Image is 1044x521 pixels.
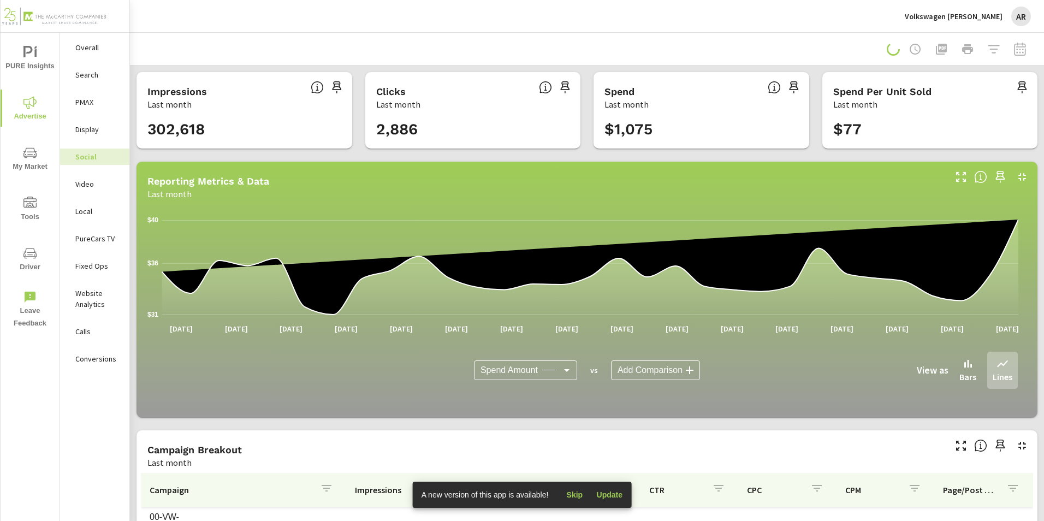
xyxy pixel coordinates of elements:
h3: 302,618 [147,120,341,139]
span: The number of times an ad was shown on your behalf. [311,81,324,94]
p: [DATE] [493,323,531,334]
span: This is a summary of Social performance results by campaign. Each column can be sorted. [974,439,987,452]
span: The number of times an ad was clicked by a consumer. [539,81,552,94]
p: Last month [833,98,877,111]
p: [DATE] [878,323,916,334]
div: Video [60,176,129,192]
span: Save this to your personalized report [1013,79,1031,96]
span: Save this to your personalized report [556,79,574,96]
span: Save this to your personalized report [992,168,1009,186]
p: Impressions [355,484,410,495]
text: $36 [147,259,158,267]
button: Minimize Widget [1013,168,1031,186]
p: PureCars TV [75,233,121,244]
p: Campaign [150,484,311,495]
p: [DATE] [437,323,476,334]
div: Fixed Ops [60,258,129,274]
p: [DATE] [217,323,256,334]
p: Fixed Ops [75,260,121,271]
p: [DATE] [713,323,751,334]
span: PURE Insights [4,46,56,73]
p: Video [75,179,121,190]
span: The amount of money spent on advertising during the period. [768,81,781,94]
h3: $77 [833,120,1027,139]
div: Website Analytics [60,285,129,312]
span: Update [596,490,622,500]
button: Skip [557,486,592,504]
p: Lines [993,370,1012,383]
div: Search [60,67,129,83]
div: Social [60,149,129,165]
p: PMAX [75,97,121,108]
h3: 2,886 [376,120,570,139]
div: Display [60,121,129,138]
div: AR [1011,7,1031,26]
p: vs [577,365,611,375]
div: PMAX [60,94,129,110]
div: nav menu [1,33,60,334]
button: Make Fullscreen [952,168,970,186]
p: [DATE] [603,323,641,334]
text: $40 [147,216,158,224]
p: [DATE] [988,323,1027,334]
p: Bars [959,370,976,383]
h6: View as [917,365,948,376]
p: Search [75,69,121,80]
p: Local [75,206,121,217]
span: A new version of this app is available! [422,490,549,499]
p: [DATE] [272,323,310,334]
p: Last month [376,98,420,111]
h3: $1,075 [604,120,798,139]
p: Display [75,124,121,135]
p: Website Analytics [75,288,121,310]
p: CPM [845,484,900,495]
p: Last month [147,187,192,200]
p: [DATE] [162,323,200,334]
p: Last month [147,98,192,111]
p: CTR [649,484,704,495]
p: [DATE] [327,323,365,334]
span: Understand Social data over time and see how metrics compare to each other. [974,170,987,183]
span: Leave Feedback [4,291,56,330]
span: Save this to your personalized report [992,437,1009,454]
h5: Reporting Metrics & Data [147,175,269,187]
div: Calls [60,323,129,340]
span: Skip [561,490,588,500]
p: [DATE] [768,323,806,334]
div: Conversions [60,351,129,367]
p: [DATE] [548,323,586,334]
h5: Spend Per Unit Sold [833,86,932,97]
h5: Clicks [376,86,406,97]
span: Save this to your personalized report [785,79,803,96]
div: PureCars TV [60,230,129,247]
button: Update [592,486,627,504]
p: [DATE] [382,323,420,334]
p: [DATE] [933,323,971,334]
h5: Campaign Breakout [147,444,242,455]
span: Save this to your personalized report [328,79,346,96]
div: Overall [60,39,129,56]
p: Volkswagen [PERSON_NAME] [905,11,1003,21]
span: Advertise [4,96,56,123]
span: Tools [4,197,56,223]
p: [DATE] [658,323,696,334]
h5: Spend [604,86,634,97]
p: Conversions [75,353,121,364]
p: Calls [75,326,121,337]
span: Spend Amount [481,365,538,376]
text: $31 [147,311,158,318]
p: Page/Post Action [943,484,998,495]
span: Add Comparison [618,365,683,376]
p: [DATE] [823,323,861,334]
button: Minimize Widget [1013,437,1031,454]
span: My Market [4,146,56,173]
span: Driver [4,247,56,274]
p: Last month [604,98,649,111]
div: Local [60,203,129,220]
p: Social [75,151,121,162]
p: CPC [747,484,802,495]
div: Add Comparison [611,360,700,380]
h5: Impressions [147,86,207,97]
div: Spend Amount [474,360,577,380]
button: Make Fullscreen [952,437,970,454]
